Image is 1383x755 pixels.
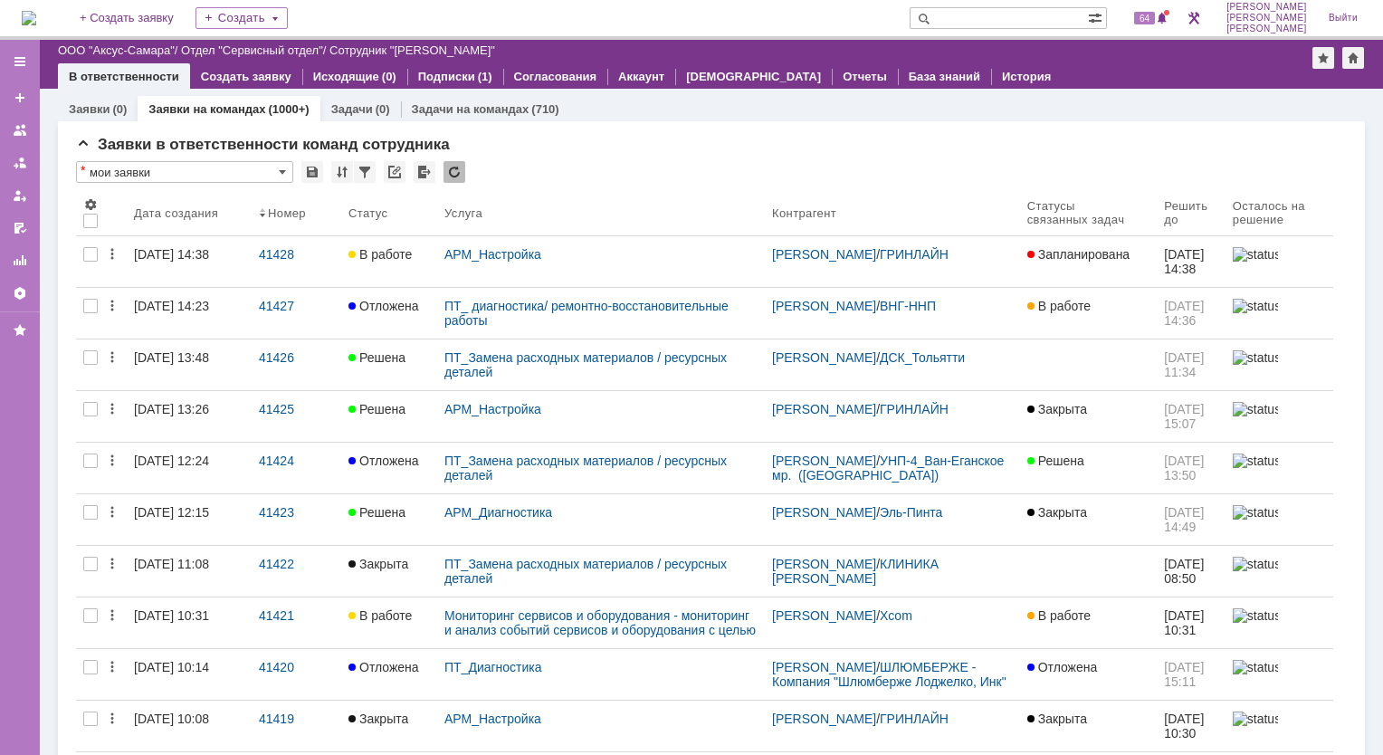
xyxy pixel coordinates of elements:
a: [PERSON_NAME] [772,557,876,571]
span: [DATE] 10:30 [1164,712,1207,741]
div: Решить до [1164,199,1218,226]
a: [DATE] 10:31 [1157,597,1226,648]
div: / [772,350,1013,365]
div: (0) [376,102,390,116]
a: Отчеты [843,70,887,83]
a: [DATE] 14:38 [1157,236,1226,287]
div: 41419 [259,712,334,726]
div: Осталось на решение [1233,199,1311,226]
a: [PERSON_NAME] [772,299,876,313]
a: Заявки на командах [148,102,265,116]
a: 41422 [252,546,341,597]
a: База знаний [909,70,980,83]
div: [DATE] 10:14 [134,660,209,674]
span: Закрыта [1027,505,1087,520]
div: Экспорт списка [414,161,435,183]
div: Действия [105,505,119,520]
a: Xcom [880,608,912,623]
a: Задачи [331,102,373,116]
a: [DATE] 10:31 [127,597,252,648]
img: statusbar-100 (1).png [1233,247,1278,262]
a: ШЛЮМБЕРЖЕ - Компания "Шлюмберже Лоджелко, Инк" [772,660,1006,689]
a: Решена [341,494,437,545]
a: Закрыта [1020,701,1158,751]
div: / [772,299,1013,313]
a: statusbar-100 (1).png [1226,288,1333,339]
a: В работе [341,236,437,287]
a: АРМ_Настройка [444,402,541,416]
a: УНП-4_Ван-Еганское мр. ([GEOGRAPHIC_DATA]) [772,454,1007,483]
span: В работе [1027,299,1091,313]
a: [DATE] 12:24 [127,443,252,493]
a: История [1002,70,1051,83]
span: Запланирована [1027,247,1130,262]
a: Создать заявку [201,70,291,83]
a: [PERSON_NAME] [772,247,876,262]
span: [DATE] 14:49 [1164,505,1207,534]
a: Отчеты [5,246,34,275]
a: [DATE] 12:15 [127,494,252,545]
a: Закрыта [1020,494,1158,545]
a: Перейти на домашнюю страницу [22,11,36,25]
a: ПТ_Замена расходных материалов / ресурсных деталей [444,454,730,483]
span: Отложена [348,660,419,674]
a: 41428 [252,236,341,287]
a: Заявки [69,102,110,116]
div: / [772,402,1013,416]
img: statusbar-100 (1).png [1233,712,1278,726]
div: / [772,712,1013,726]
div: Сделать домашней страницей [1342,47,1364,69]
div: / [772,557,1013,586]
div: [DATE] 13:48 [134,350,209,365]
span: В работе [348,608,412,623]
div: Действия [105,454,119,468]
img: statusbar-100 (1).png [1233,505,1278,520]
div: Действия [105,247,119,262]
div: Услуга [444,206,484,220]
span: Настройки [83,197,98,212]
a: Решена [341,339,437,390]
div: Действия [105,557,119,571]
div: 41426 [259,350,334,365]
a: [PERSON_NAME] [772,608,876,623]
div: [DATE] 10:31 [134,608,209,623]
a: 41423 [252,494,341,545]
div: 41423 [259,505,334,520]
a: Запланирована [1020,236,1158,287]
div: Статусы связанных задач [1027,199,1136,226]
a: Мониторинг сервисов и оборудования - мониторинг и анализ событий сервисов и оборудования с целью ... [444,608,759,666]
a: В работе [1020,288,1158,339]
th: Статус [341,190,437,236]
a: Отдел "Сервисный отдел" [181,43,323,57]
img: statusbar-100 (1).png [1233,608,1278,623]
div: Обновлять список [444,161,465,183]
span: Отложена [348,299,419,313]
a: 41420 [252,649,341,700]
a: [DATE] 14:49 [1157,494,1226,545]
span: [PERSON_NAME] [1226,13,1307,24]
a: Заявки в моей ответственности [5,148,34,177]
img: statusbar-100 (1).png [1233,557,1278,571]
a: statusbar-100 (1).png [1226,494,1333,545]
a: [DATE] 11:34 [1157,339,1226,390]
a: Исходящие [313,70,379,83]
div: 41424 [259,454,334,468]
div: 41427 [259,299,334,313]
a: [DATE] 14:38 [127,236,252,287]
div: / [772,505,1013,520]
a: Отложена [341,443,437,493]
a: [PERSON_NAME] [772,350,876,365]
div: (1) [478,70,492,83]
a: [PERSON_NAME] [772,505,876,520]
div: 41421 [259,608,334,623]
a: Решена [1020,443,1158,493]
a: ООО "Аксус-Самара" [58,43,175,57]
span: Отложена [1027,660,1098,674]
a: [DATE] 10:08 [127,701,252,751]
a: 41427 [252,288,341,339]
a: Решена [341,391,437,442]
a: Заявки на командах [5,116,34,145]
a: statusbar-100 (1).png [1226,391,1333,442]
a: [DATE] 15:11 [1157,649,1226,700]
span: В работе [1027,608,1091,623]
